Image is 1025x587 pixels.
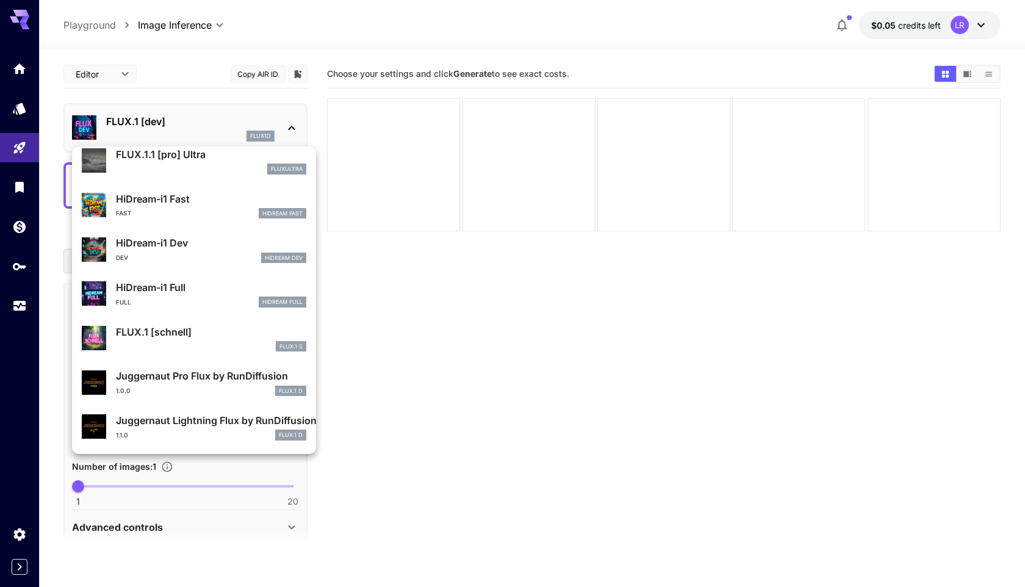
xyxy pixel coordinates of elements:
[262,209,303,218] p: HiDream Fast
[82,275,306,312] div: HiDream-i1 FullFullHiDream Full
[82,364,306,401] div: Juggernaut Pro Flux by RunDiffusion1.0.0FLUX.1 D
[116,236,306,250] p: HiDream-i1 Dev
[279,387,303,395] p: FLUX.1 D
[116,369,306,383] p: Juggernaut Pro Flux by RunDiffusion
[116,253,128,262] p: Dev
[116,147,306,162] p: FLUX.1.1 [pro] Ultra
[271,165,303,173] p: fluxultra
[116,209,132,218] p: Fast
[116,325,306,339] p: FLUX.1 [schnell]
[82,142,306,179] div: FLUX.1.1 [pro] Ultrafluxultra
[116,386,131,395] p: 1.0.0
[262,298,303,306] p: HiDream Full
[82,187,306,224] div: HiDream-i1 FastFastHiDream Fast
[116,280,306,295] p: HiDream-i1 Full
[82,408,306,445] div: Juggernaut Lightning Flux by RunDiffusion1.1.0FLUX.1 D
[116,431,128,440] p: 1.1.0
[82,231,306,268] div: HiDream-i1 DevDevHiDream Dev
[279,431,303,439] p: FLUX.1 D
[116,413,306,428] p: Juggernaut Lightning Flux by RunDiffusion
[279,342,303,351] p: FLUX.1 S
[116,298,131,307] p: Full
[116,192,306,206] p: HiDream-i1 Fast
[82,320,306,357] div: FLUX.1 [schnell]FLUX.1 S
[265,254,303,262] p: HiDream Dev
